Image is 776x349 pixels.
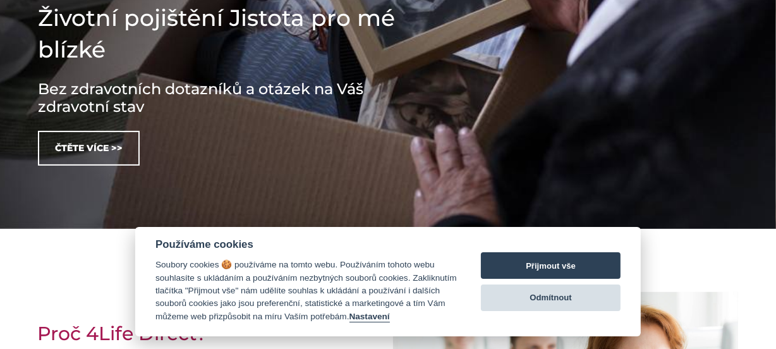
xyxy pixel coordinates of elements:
[481,285,621,311] button: Odmítnout
[349,312,390,322] button: Nastavení
[38,131,140,166] a: Čtěte více >>
[37,322,379,345] h2: Proč 4Life Direct?
[38,2,417,65] h1: Životní pojištění Jistota pro mé blízké
[155,259,457,323] div: Soubory cookies 🍪 používáme na tomto webu. Používáním tohoto webu souhlasíte s ukládáním a použív...
[481,252,621,279] button: Přijmout vše
[38,80,417,116] h3: Bez zdravotních dotazníků a otázek na Váš zdravotní stav
[155,238,457,251] div: Používáme cookies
